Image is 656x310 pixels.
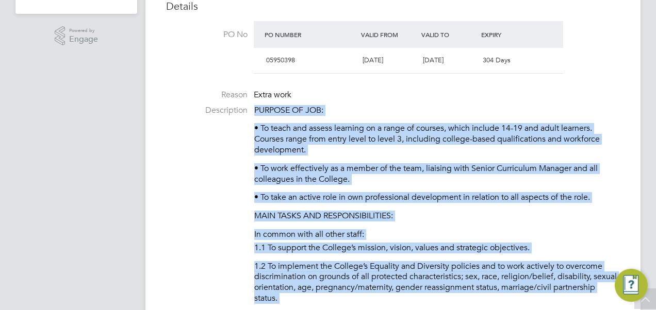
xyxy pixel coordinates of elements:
div: Valid To [419,25,479,44]
span: Engage [69,35,98,44]
div: Expiry [479,25,539,44]
span: 05950398 [266,56,295,64]
span: 304 Days [483,56,511,64]
p: 1.2 To implement the College’s Equality and Diversity policies and to work actively to overcome d... [254,261,620,304]
div: PO Number [262,25,358,44]
a: Powered byEngage [55,26,99,46]
span: [DATE] [363,56,383,64]
p: • To work effectively as a member of the team, liaising with Senior Curriculum Manager and all co... [254,163,620,185]
label: Description [166,105,248,116]
span: [DATE] [423,56,444,64]
p: PURPOSE OF JOB: [254,105,620,116]
span: Powered by [69,26,98,35]
span: Extra work [254,90,291,100]
li: In common with all other staff: [254,229,620,243]
p: • To take an active role in own professional development in relation to all aspects of the role. [254,192,620,203]
label: Reason [166,90,248,100]
div: Valid From [358,25,419,44]
button: Engage Resource Center [615,269,648,302]
p: MAIN TASKS AND RESPONSIBILITIES: [254,211,620,221]
p: • To teach and assess learning on a range of courses, which include 14-19 and adult learners. Cou... [254,123,620,155]
label: PO No [166,29,248,40]
p: 1.1 To support the College’s mission, vision, values and strategic objectives. [254,243,620,253]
